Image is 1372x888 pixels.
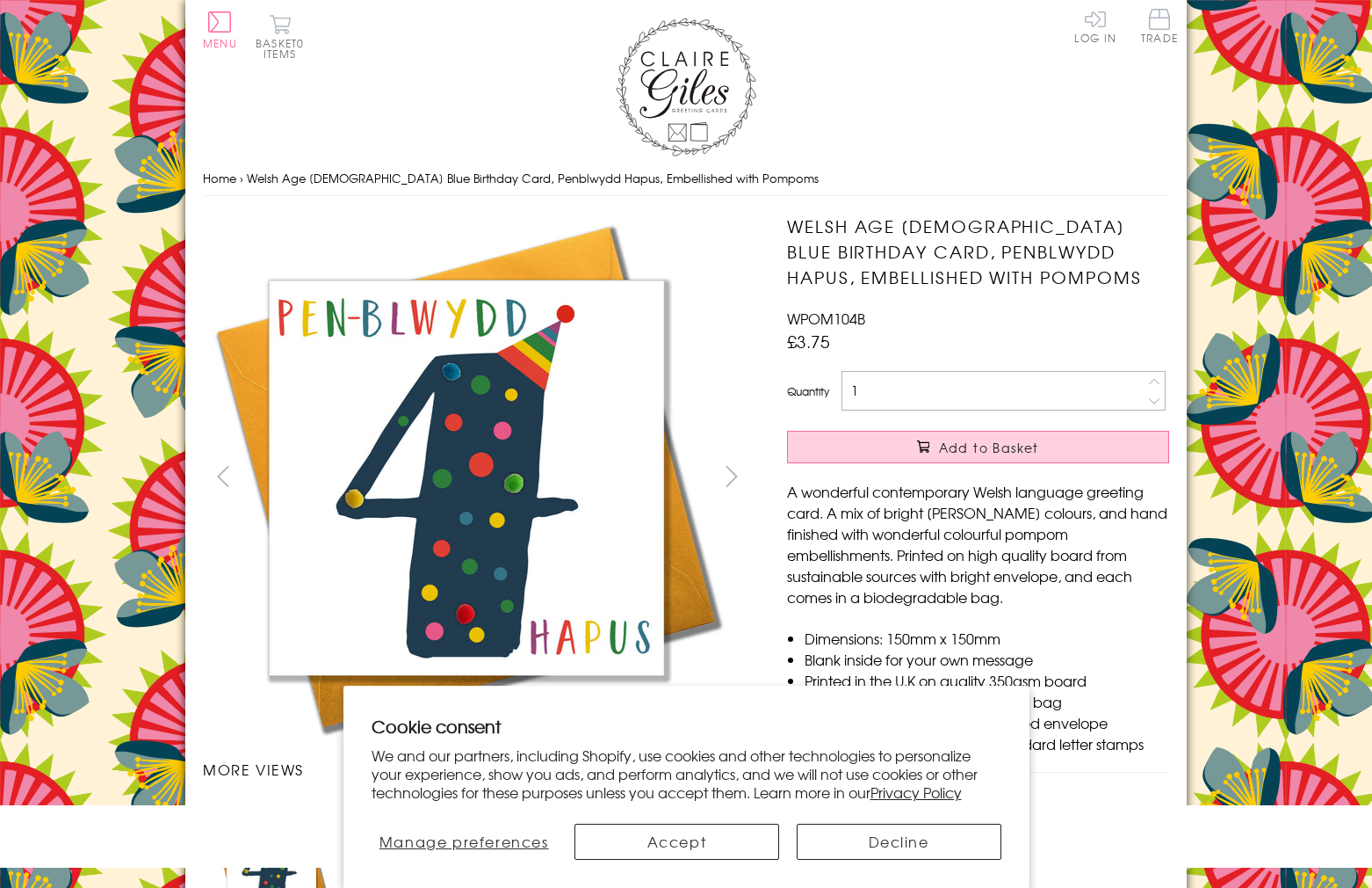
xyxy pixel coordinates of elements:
img: Welsh Age 4 Blue Birthday Card, Penblwydd Hapus, Embellished with Pompoms [203,214,730,741]
a: Home [203,170,236,186]
li: Dimensions: 150mm x 150mm [805,628,1169,649]
h3: More views [203,759,752,780]
span: Welsh Age [DEMOGRAPHIC_DATA] Blue Birthday Card, Penblwydd Hapus, Embellished with Pompoms [247,170,819,186]
button: Basket0 items [256,14,304,59]
span: 0 items [264,35,304,62]
span: £3.75 [787,329,830,353]
img: Claire Giles Greetings Cards [616,18,756,156]
span: Add to Basket [939,439,1039,456]
h2: Cookie consent [372,714,1001,739]
button: Add to Basket [787,431,1169,463]
button: Accept [574,824,779,860]
nav: breadcrumbs [203,161,1169,197]
li: Printed in the U.K on quality 350gsm board [805,670,1169,691]
button: Manage preferences [371,824,556,860]
label: Quantity [787,383,829,399]
button: next [712,456,752,496]
a: Log In [1074,9,1116,43]
span: Manage preferences [379,831,549,852]
img: Welsh Age 4 Blue Birthday Card, Penblwydd Hapus, Embellished with Pompoms [752,214,1279,741]
h1: Welsh Age [DEMOGRAPHIC_DATA] Blue Birthday Card, Penblwydd Hapus, Embellished with Pompoms [787,214,1169,289]
a: Trade [1141,9,1178,47]
p: A wonderful contemporary Welsh language greeting card. A mix of bright [PERSON_NAME] colours, and... [787,481,1169,608]
button: Decline [797,824,1001,860]
li: Blank inside for your own message [805,649,1169,670]
span: Menu [203,35,237,51]
span: › [240,170,243,186]
a: Privacy Policy [870,782,962,803]
span: Trade [1141,9,1178,43]
span: WPOM104B [787,308,865,329]
button: prev [203,456,242,496]
button: Menu [203,11,237,48]
p: We and our partners, including Shopify, use cookies and other technologies to personalize your ex... [372,746,1001,801]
